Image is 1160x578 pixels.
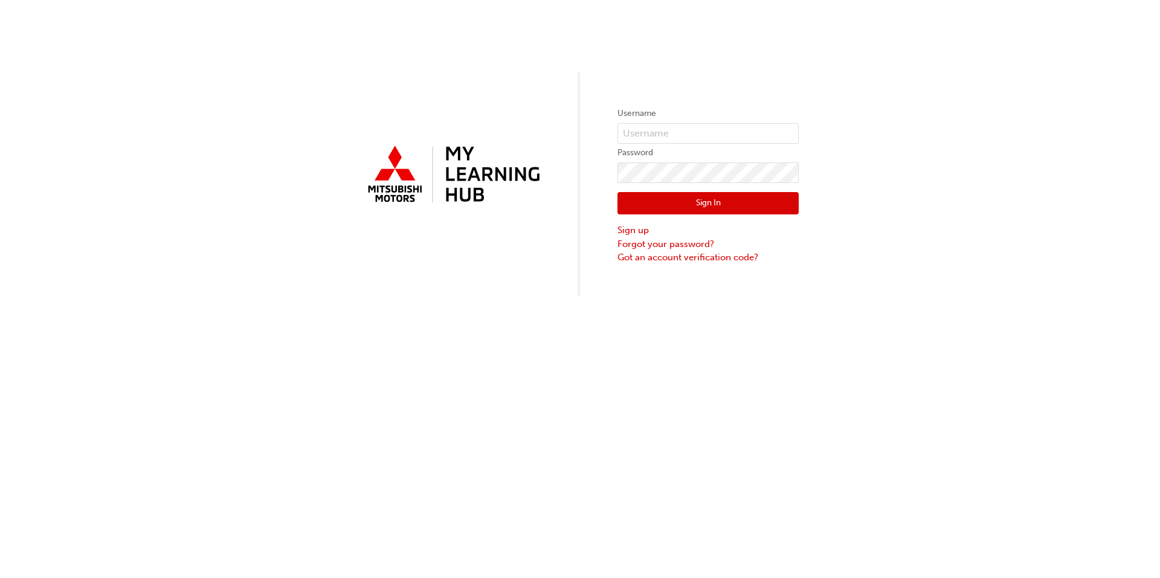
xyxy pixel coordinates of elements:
button: Sign In [617,192,799,215]
a: Got an account verification code? [617,251,799,265]
a: Sign up [617,223,799,237]
a: Forgot your password? [617,237,799,251]
label: Username [617,106,799,121]
label: Password [617,146,799,160]
input: Username [617,123,799,144]
img: mmal [361,141,543,210]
